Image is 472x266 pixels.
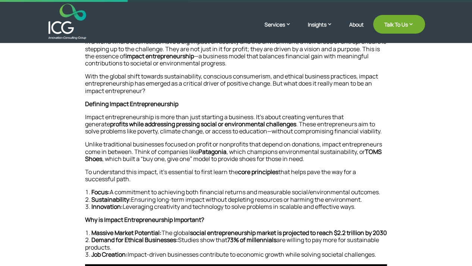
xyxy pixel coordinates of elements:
[190,229,387,237] strong: social entrepreneurship market is projected to reach $2.2 trillion by 2030
[85,196,387,203] li: Ensuring long-term impact without depleting resources or harming the environment.
[85,229,387,236] li: The global
[349,22,364,39] a: About
[85,189,387,196] li: A commitment to achieving both financial returns and measurable social/environmental outcomes.
[85,236,387,251] li: Studies show that are willing to pay more for sustainable products.
[91,229,162,237] strong: Massive Market Potential:
[49,4,86,39] img: ICG
[85,251,387,258] li: Impact-driven businesses contribute to economic growth while solving societal challenges.
[85,148,382,163] strong: TOMS Shoes
[110,120,296,128] strong: profits while addressing pressing social or environmental challenges
[85,203,387,210] li: Leveraging creativity and technology to solve problems in scalable and effective ways.
[85,38,387,73] p: In a world where businesses have a big impact on society and the environment, a new breed of entr...
[435,230,472,266] iframe: Chat Widget
[91,195,131,204] strong: Sustainability:
[91,202,123,211] strong: Innovation:
[227,236,276,244] strong: 73% of millennials
[308,21,340,39] a: Insights
[85,141,387,168] p: Unlike traditional businesses focused on profit or nonprofits that depend on donations, impact en...
[373,15,425,34] a: Talk To Us
[199,148,226,156] strong: Patagonia
[85,168,387,189] p: To understand this impact, it’s essential to first learn the that helps pave the way for a succes...
[91,236,178,244] strong: Demand for Ethical Businesses:
[238,168,278,176] strong: core principles
[85,216,204,224] strong: Why is Impact Entrepreneurship Important?
[91,188,110,196] strong: Focus:
[91,250,128,259] strong: Job Creation:
[265,21,298,39] a: Services
[85,114,387,141] p: Impact entrepreneurship is more than just starting a business. It’s about creating ventures that ...
[125,52,194,60] strong: impact entrepreneurship
[85,73,387,100] p: With the global shift towards sustainability, conscious consumerism, and ethical business practic...
[85,100,178,108] strong: Defining Impact Entrepreneurship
